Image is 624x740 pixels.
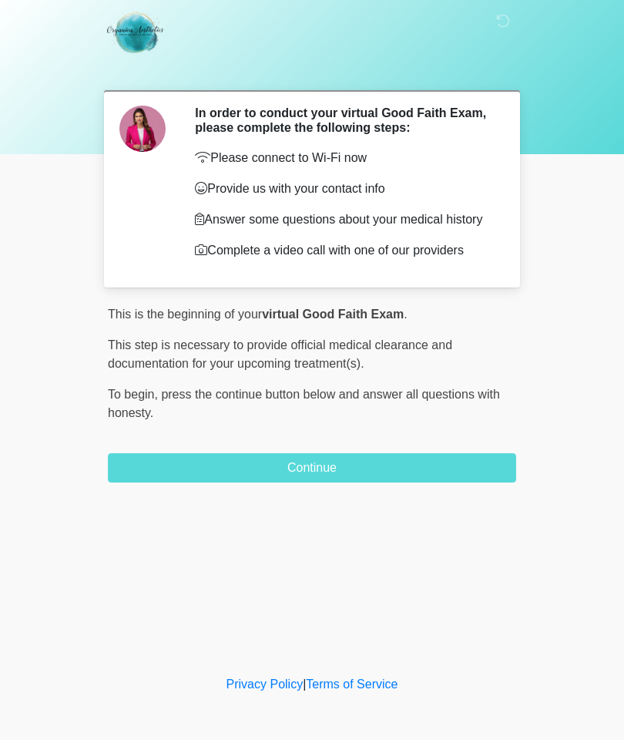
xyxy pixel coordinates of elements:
p: Answer some questions about your medical history [195,210,493,229]
a: Privacy Policy [226,678,304,691]
h2: In order to conduct your virtual Good Faith Exam, please complete the following steps: [195,106,493,135]
button: Continue [108,453,516,483]
p: Provide us with your contact info [195,180,493,198]
strong: virtual Good Faith Exam [262,308,404,321]
span: This is the beginning of your [108,308,262,321]
span: press the continue button below and answer all questions with honesty. [108,388,500,419]
span: To begin, [108,388,161,401]
span: . [404,308,407,321]
img: Agent Avatar [119,106,166,152]
span: This step is necessary to provide official medical clearance and documentation for your upcoming ... [108,338,452,370]
h1: ‎ ‎ ‎ [96,55,528,84]
a: Terms of Service [306,678,398,691]
a: | [303,678,306,691]
img: Organica Aesthetics Logo [92,12,179,54]
p: Please connect to Wi-Fi now [195,149,493,167]
p: Complete a video call with one of our providers [195,241,493,260]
